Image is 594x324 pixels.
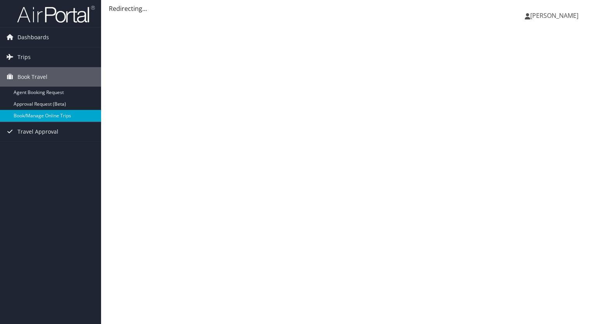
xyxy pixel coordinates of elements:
div: Redirecting... [109,4,586,13]
span: [PERSON_NAME] [530,11,578,20]
span: Book Travel [17,67,47,87]
img: airportal-logo.png [17,5,95,23]
span: Dashboards [17,28,49,47]
span: Travel Approval [17,122,58,141]
a: [PERSON_NAME] [525,4,586,27]
span: Trips [17,47,31,67]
